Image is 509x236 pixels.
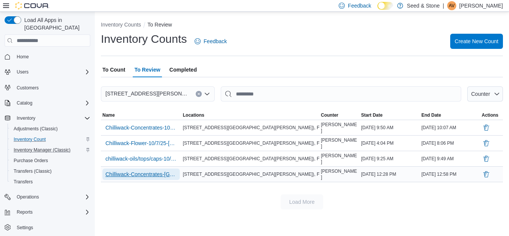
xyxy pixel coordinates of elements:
[101,21,503,30] nav: An example of EuiBreadcrumbs
[321,122,358,134] span: [PERSON_NAME]
[8,155,93,166] button: Purchase Orders
[14,83,42,92] a: Customers
[361,112,383,118] span: Start Date
[14,192,42,202] button: Operations
[221,86,461,102] input: This is a search bar. After typing your query, hit enter to filter the results lower in the page.
[482,139,491,148] button: Delete
[459,1,503,10] p: [PERSON_NAME]
[14,168,52,174] span: Transfers (Classic)
[181,123,319,132] div: [STREET_ADDRESS][GEOGRAPHIC_DATA][PERSON_NAME]), Front Room, Back Room, BCLD Returns, Unsellable
[360,111,420,120] button: Start Date
[17,194,39,200] span: Operations
[21,16,90,31] span: Load All Apps in [GEOGRAPHIC_DATA]
[105,89,188,98] span: [STREET_ADDRESS][PERSON_NAME])
[17,69,28,75] span: Users
[14,223,36,232] a: Settings
[101,111,181,120] button: Name
[181,170,319,179] div: [STREET_ADDRESS][GEOGRAPHIC_DATA][PERSON_NAME]), Front Room, Back Room, BCLD Returns, Unsellable
[102,153,180,164] button: chilliwack-oils/tops/caps-10/4/25-[PERSON_NAME]
[14,126,58,132] span: Adjustments (Classic)
[102,122,180,133] button: Chilliwack-Concentrates-10/10/25-[GEOGRAPHIC_DATA]
[17,209,33,215] span: Reports
[14,114,90,123] span: Inventory
[17,54,29,60] span: Home
[360,170,420,179] div: [DATE] 12:28 PM
[348,2,371,9] span: Feedback
[11,156,51,165] a: Purchase Orders
[11,177,90,186] span: Transfers
[11,135,90,144] span: Inventory Count
[449,1,454,10] span: AV
[148,22,172,28] button: To Review
[170,62,197,77] span: Completed
[14,208,90,217] span: Reports
[14,67,31,77] button: Users
[11,124,61,133] a: Adjustments (Classic)
[101,22,141,28] button: Inventory Counts
[8,166,93,177] button: Transfers (Classic)
[14,147,71,153] span: Inventory Manager (Classic)
[482,170,491,179] button: Delete
[8,134,93,145] button: Inventory Count
[420,154,480,163] div: [DATE] 9:49 AM
[482,112,498,118] span: Actions
[2,51,93,62] button: Home
[102,62,125,77] span: To Count
[102,138,180,149] button: Chilliwack-Flower-10/7/25-[PERSON_NAME]
[181,111,319,120] button: Locations
[14,223,90,232] span: Settings
[192,34,230,49] a: Feedback
[102,169,180,180] button: Chilliwack-Concentrates-[GEOGRAPHIC_DATA]-10/03/25
[482,154,491,163] button: Delete
[2,207,93,217] button: Reports
[204,91,210,97] button: Open list of options
[204,38,227,45] span: Feedback
[181,154,319,163] div: [STREET_ADDRESS][GEOGRAPHIC_DATA][PERSON_NAME]), Front Room, Back Room, BCLD Returns, Unsellable
[14,114,38,123] button: Inventory
[183,112,204,118] span: Locations
[420,123,480,132] div: [DATE] 10:07 AM
[360,154,420,163] div: [DATE] 9:25 AM
[377,2,393,10] input: Dark Mode
[321,112,338,118] span: Counter
[407,1,440,10] p: Seed & Stone
[181,139,319,148] div: [STREET_ADDRESS][GEOGRAPHIC_DATA][PERSON_NAME]), Front Room, Back Room, BCLD Returns, Unsellable
[134,62,160,77] span: To Review
[11,156,90,165] span: Purchase Orders
[421,112,441,118] span: End Date
[2,113,93,123] button: Inventory
[105,155,177,163] span: chilliwack-oils/tops/caps-10/4/25-[PERSON_NAME]
[2,67,93,77] button: Users
[471,91,490,97] span: Counter
[15,2,49,9] img: Cova
[420,111,480,120] button: End Date
[105,170,177,178] span: Chilliwack-Concentrates-[GEOGRAPHIC_DATA]-10/03/25
[105,124,177,131] span: Chilliwack-Concentrates-10/10/25-[GEOGRAPHIC_DATA]
[482,123,491,132] button: Delete
[443,1,444,10] p: |
[450,34,503,49] button: Create New Count
[14,158,48,164] span: Purchase Orders
[8,177,93,187] button: Transfers
[14,208,36,217] button: Reports
[14,98,90,108] span: Catalog
[14,83,90,92] span: Customers
[281,194,323,209] button: Load More
[2,98,93,108] button: Catalog
[14,52,90,61] span: Home
[17,115,35,121] span: Inventory
[8,145,93,155] button: Inventory Manager (Classic)
[11,124,90,133] span: Adjustments (Classic)
[11,167,90,176] span: Transfers (Classic)
[11,135,49,144] a: Inventory Count
[14,192,90,202] span: Operations
[11,167,55,176] a: Transfers (Classic)
[14,136,46,142] span: Inventory Count
[11,145,74,155] a: Inventory Manager (Classic)
[11,177,36,186] a: Transfers
[105,139,177,147] span: Chilliwack-Flower-10/7/25-[PERSON_NAME]
[14,67,90,77] span: Users
[14,52,32,61] a: Home
[8,123,93,134] button: Adjustments (Classic)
